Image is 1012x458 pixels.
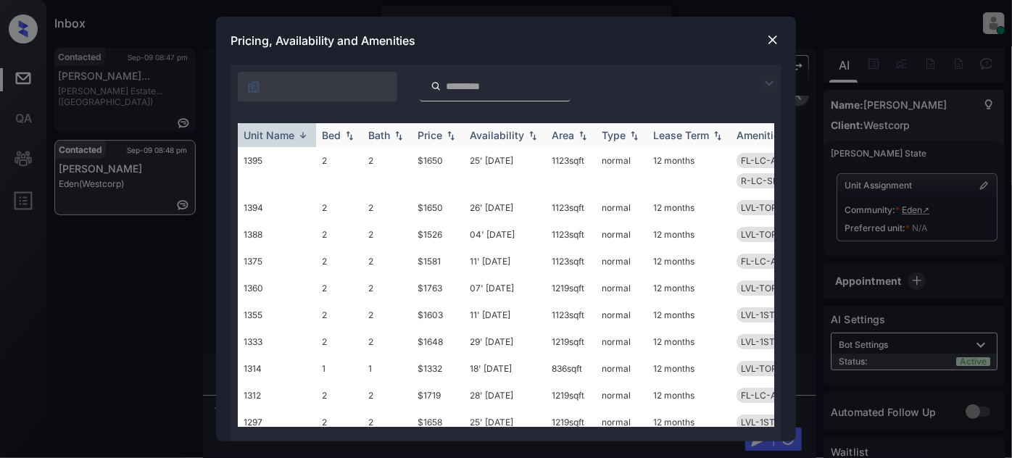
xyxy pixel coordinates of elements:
td: 2 [362,147,412,194]
img: icon-zuma [431,80,441,93]
td: normal [596,301,647,328]
td: 12 months [647,409,731,436]
span: LVL-TOP-1B [741,363,790,374]
td: 1375 [238,248,316,275]
td: 2 [316,301,362,328]
td: 1388 [238,221,316,248]
td: 836 sqft [546,355,596,382]
div: Amenities [737,129,785,141]
td: normal [596,221,647,248]
div: Type [602,129,626,141]
td: $1763 [412,275,464,301]
td: 1394 [238,194,316,221]
td: 12 months [647,147,731,194]
img: sorting [342,130,357,141]
td: 1355 [238,301,316,328]
td: 07' [DATE] [464,275,546,301]
td: 1123 sqft [546,194,596,221]
td: 11' [DATE] [464,248,546,275]
td: 12 months [647,221,731,248]
td: normal [596,409,647,436]
span: FL-LC-ALL-2B [741,256,801,267]
div: Area [552,129,574,141]
td: normal [596,382,647,409]
td: 2 [316,248,362,275]
td: normal [596,275,647,301]
td: 1219 sqft [546,382,596,409]
div: Unit Name [244,129,294,141]
td: 12 months [647,301,731,328]
img: close [766,33,780,47]
img: icon-zuma [246,80,261,94]
td: 12 months [647,382,731,409]
td: 2 [362,275,412,301]
td: 1312 [238,382,316,409]
td: 2 [316,382,362,409]
td: 12 months [647,328,731,355]
td: 1395 [238,147,316,194]
td: 18' [DATE] [464,355,546,382]
td: normal [596,147,647,194]
img: sorting [444,130,458,141]
td: 1219 sqft [546,328,596,355]
td: 2 [316,147,362,194]
td: 1123 sqft [546,147,596,194]
span: R-LC-SLV-2B [741,175,797,186]
span: LVL-TOP-2B [741,229,792,240]
td: 12 months [647,248,731,275]
td: 1314 [238,355,316,382]
td: 2 [362,301,412,328]
td: 28' [DATE] [464,382,546,409]
td: 12 months [647,275,731,301]
td: 2 [316,221,362,248]
div: Price [418,129,442,141]
td: 04' [DATE] [464,221,546,248]
td: 26' [DATE] [464,194,546,221]
td: $1719 [412,382,464,409]
td: 1360 [238,275,316,301]
td: 2 [362,194,412,221]
td: 29' [DATE] [464,328,546,355]
td: $1581 [412,248,464,275]
img: sorting [576,130,590,141]
td: 2 [316,194,362,221]
td: 1297 [238,409,316,436]
img: sorting [526,130,540,141]
td: 25' [DATE] [464,147,546,194]
span: FL-LC-ALL-2B [741,390,801,401]
span: LVL-1ST-2B [741,417,789,428]
td: 1219 sqft [546,275,596,301]
td: 2 [362,382,412,409]
td: $1526 [412,221,464,248]
td: 25' [DATE] [464,409,546,436]
td: $1603 [412,301,464,328]
td: 2 [362,248,412,275]
td: $1648 [412,328,464,355]
div: Bed [322,129,341,141]
td: normal [596,248,647,275]
td: 1219 sqft [546,409,596,436]
td: 12 months [647,194,731,221]
td: 11' [DATE] [464,301,546,328]
span: LVL-1ST-2B [741,336,789,347]
img: icon-zuma [760,75,778,92]
img: sorting [710,130,725,141]
td: 2 [316,328,362,355]
td: $1658 [412,409,464,436]
div: Availability [470,129,524,141]
td: $1650 [412,147,464,194]
div: Bath [368,129,390,141]
span: LVL-TOP-2B [741,283,792,293]
td: 1 [362,355,412,382]
td: 2 [362,221,412,248]
td: 1123 sqft [546,248,596,275]
img: sorting [296,130,310,141]
td: 2 [362,409,412,436]
span: LVL-1ST-2B [741,309,789,320]
td: 2 [362,328,412,355]
div: Lease Term [653,129,709,141]
img: sorting [627,130,642,141]
td: normal [596,355,647,382]
td: normal [596,328,647,355]
td: 2 [316,409,362,436]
